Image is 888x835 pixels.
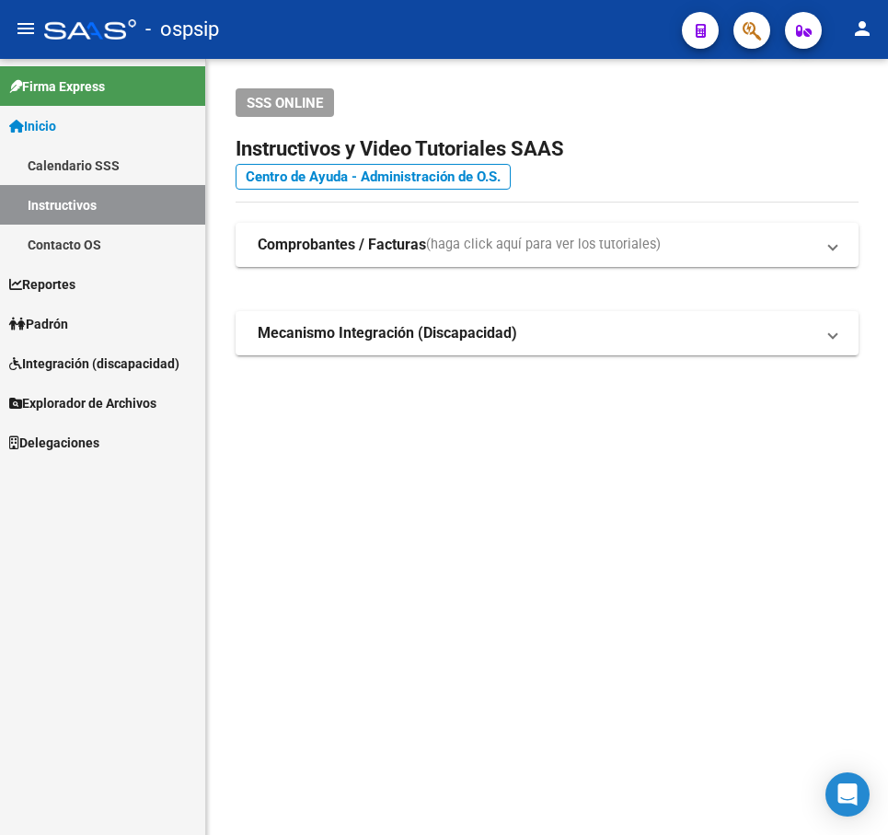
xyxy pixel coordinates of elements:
div: Open Intercom Messenger [825,772,870,817]
button: SSS ONLINE [236,88,334,117]
span: Integración (discapacidad) [9,354,179,374]
mat-expansion-panel-header: Comprobantes / Facturas(haga click aquí para ver los tutoriales) [236,223,859,267]
span: - ospsip [145,9,219,50]
mat-expansion-panel-header: Mecanismo Integración (Discapacidad) [236,311,859,355]
span: Delegaciones [9,433,99,453]
mat-icon: menu [15,17,37,40]
span: SSS ONLINE [247,95,323,111]
span: (haga click aquí para ver los tutoriales) [426,235,661,255]
mat-icon: person [851,17,873,40]
span: Inicio [9,116,56,136]
span: Explorador de Archivos [9,393,156,413]
h2: Instructivos y Video Tutoriales SAAS [236,132,859,167]
strong: Comprobantes / Facturas [258,235,426,255]
strong: Mecanismo Integración (Discapacidad) [258,323,517,343]
span: Padrón [9,314,68,334]
a: Centro de Ayuda - Administración de O.S. [236,164,511,190]
span: Reportes [9,274,75,295]
span: Firma Express [9,76,105,97]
